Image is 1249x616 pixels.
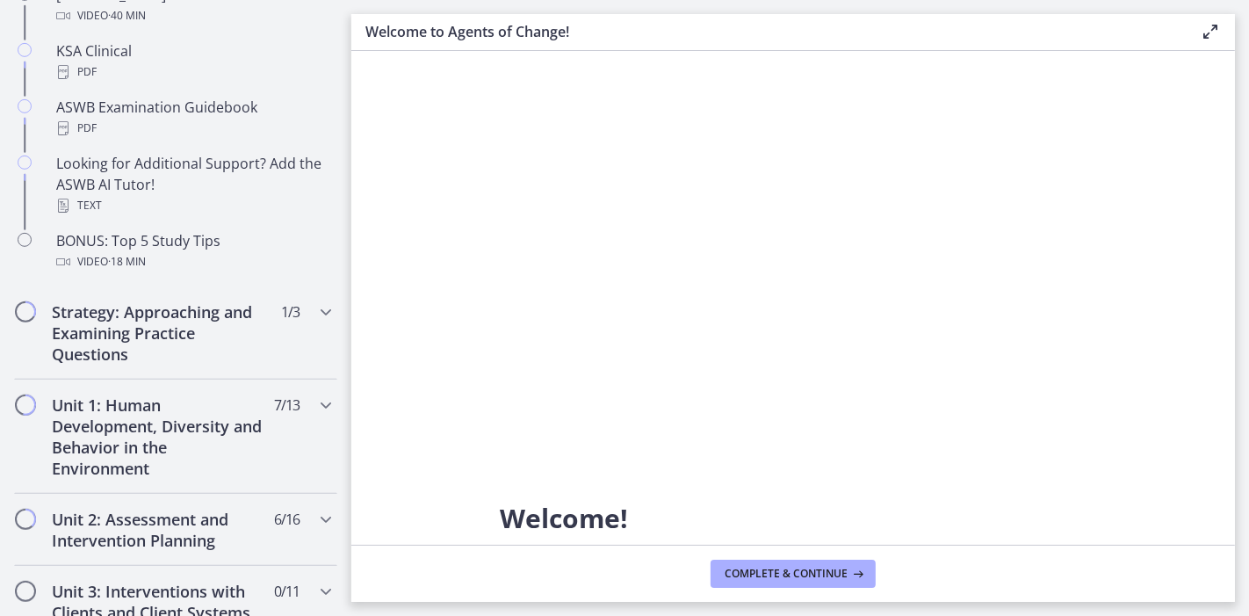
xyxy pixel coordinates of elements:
span: Welcome! [500,500,628,536]
span: · 18 min [108,251,146,272]
div: ASWB Examination Guidebook [56,97,330,139]
h3: Welcome to Agents of Change! [365,21,1172,42]
span: · 40 min [108,5,146,26]
h2: Strategy: Approaching and Examining Practice Questions [52,301,266,365]
h2: Unit 1: Human Development, Diversity and Behavior in the Environment [52,395,266,479]
span: Complete & continue [725,567,848,581]
div: KSA Clinical [56,40,330,83]
h2: Unit 2: Assessment and Intervention Planning [52,509,266,551]
div: PDF [56,118,330,139]
div: Video [56,5,330,26]
span: 1 / 3 [281,301,300,322]
span: 7 / 13 [274,395,300,416]
div: Video [56,251,330,272]
button: Complete & continue [711,560,876,588]
div: Looking for Additional Support? Add the ASWB AI Tutor! [56,153,330,216]
div: PDF [56,62,330,83]
div: Text [56,195,330,216]
span: 0 / 11 [274,581,300,602]
div: BONUS: Top 5 Study Tips [56,230,330,272]
span: 6 / 16 [274,509,300,530]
